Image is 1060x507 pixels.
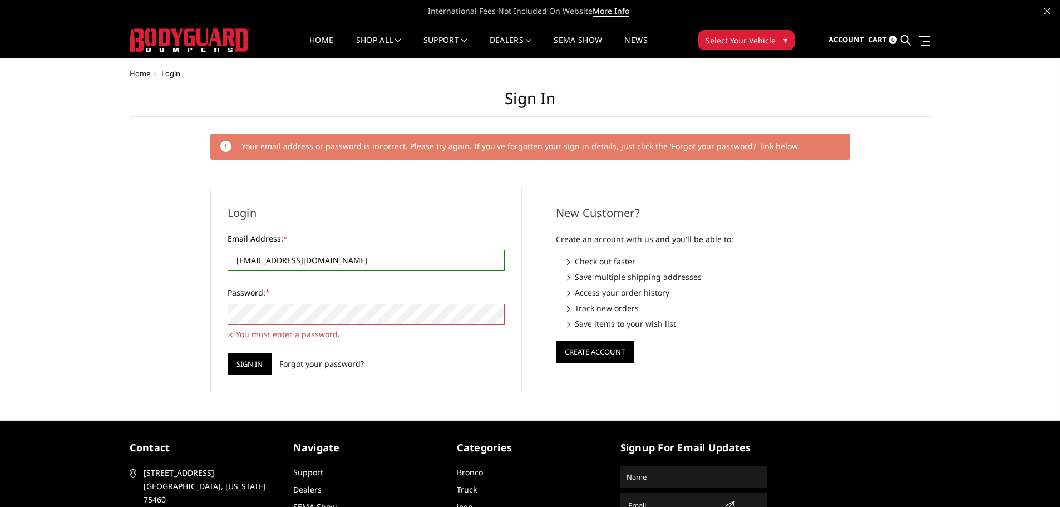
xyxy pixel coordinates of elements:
[130,68,150,78] a: Home
[622,468,766,486] input: Name
[457,484,477,495] a: Truck
[309,36,333,58] a: Home
[567,302,833,314] li: Track new orders
[130,89,931,117] h1: Sign in
[593,6,629,17] a: More Info
[698,30,795,50] button: Select Your Vehicle
[490,36,532,58] a: Dealers
[556,345,634,356] a: Create Account
[228,328,505,341] span: You must enter a password.
[1004,454,1060,507] iframe: Chat Widget
[829,25,864,55] a: Account
[144,466,273,506] span: [STREET_ADDRESS] [GEOGRAPHIC_DATA], [US_STATE] 75460
[293,467,323,478] a: Support
[228,205,505,221] h2: Login
[130,440,277,455] h5: contact
[556,205,833,221] h2: New Customer?
[567,255,833,267] li: Check out faster
[293,440,440,455] h5: Navigate
[228,353,272,375] input: Sign in
[624,36,647,58] a: News
[567,271,833,283] li: Save multiple shipping addresses
[868,35,887,45] span: Cart
[228,287,505,298] label: Password:
[457,440,604,455] h5: Categories
[356,36,401,58] a: shop all
[423,36,467,58] a: Support
[783,34,787,46] span: ▾
[556,341,634,363] button: Create Account
[567,287,833,298] li: Access your order history
[889,36,897,44] span: 0
[293,484,322,495] a: Dealers
[554,36,602,58] a: SEMA Show
[130,28,249,52] img: BODYGUARD BUMPERS
[228,233,505,244] label: Email Address:
[279,358,364,370] a: Forgot your password?
[868,25,897,55] a: Cart 0
[706,35,776,46] span: Select Your Vehicle
[161,68,180,78] span: Login
[829,35,864,45] span: Account
[457,467,483,478] a: Bronco
[567,318,833,329] li: Save items to your wish list
[620,440,767,455] h5: signup for email updates
[556,233,833,246] p: Create an account with us and you'll be able to:
[241,141,800,151] span: Your email address or password is incorrect. Please try again. If you've forgotten your sign in d...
